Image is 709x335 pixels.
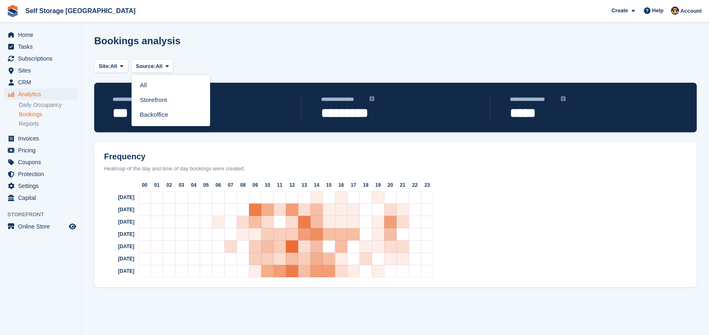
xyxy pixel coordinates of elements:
div: 19 [372,179,384,191]
a: menu [4,168,77,180]
h2: Frequency [97,152,693,161]
span: Pricing [18,145,67,156]
div: 07 [224,179,237,191]
a: Reports [19,120,77,128]
div: 05 [200,179,212,191]
div: Heatmap of the day and time of day bookings were created. [97,165,693,173]
span: Home [18,29,67,41]
span: Settings [18,180,67,192]
div: 08 [237,179,249,191]
img: icon-info-grey-7440780725fd019a000dd9b08b2336e03edf1995a4989e88bcd33f0948082b44.svg [369,96,374,101]
img: stora-icon-8386f47178a22dfd0bd8f6a31ec36ba5ce8667c1dd55bd0f319d3a0aa187defe.svg [7,5,19,17]
span: Online Store [18,221,67,232]
span: Site: [99,62,110,70]
div: 02 [163,179,175,191]
div: 09 [249,179,261,191]
div: 16 [335,179,347,191]
a: menu [4,133,77,144]
div: [DATE] [97,265,138,277]
a: Preview store [68,222,77,231]
div: 01 [151,179,163,191]
div: 10 [261,179,274,191]
span: Help [652,7,664,15]
a: menu [4,145,77,156]
a: menu [4,65,77,76]
div: 22 [409,179,421,191]
div: 12 [286,179,298,191]
div: [DATE] [97,240,138,253]
a: menu [4,41,77,52]
div: 06 [212,179,224,191]
div: 13 [298,179,310,191]
a: menu [4,29,77,41]
a: menu [4,192,77,204]
div: 18 [360,179,372,191]
a: menu [4,53,77,64]
span: Analytics [18,88,67,100]
div: 21 [396,179,409,191]
div: 23 [421,179,433,191]
img: Nicholas Williams [671,7,679,15]
span: Capital [18,192,67,204]
span: All [156,62,163,70]
div: 17 [347,179,360,191]
span: Account [680,7,702,15]
div: 14 [310,179,323,191]
span: Tasks [18,41,67,52]
span: All [110,62,117,70]
h1: Bookings analysis [94,35,181,46]
button: Site: All [94,59,128,73]
div: [DATE] [97,216,138,228]
a: menu [4,88,77,100]
a: All [135,78,206,93]
button: Source: All [131,59,174,73]
span: Create [612,7,628,15]
img: icon-info-grey-7440780725fd019a000dd9b08b2336e03edf1995a4989e88bcd33f0948082b44.svg [561,96,566,101]
a: menu [4,156,77,168]
div: [DATE] [97,191,138,204]
span: Protection [18,168,67,180]
a: Storefront [135,93,206,108]
span: Coupons [18,156,67,168]
div: [DATE] [97,228,138,240]
div: [DATE] [97,204,138,216]
span: Subscriptions [18,53,67,64]
div: 11 [274,179,286,191]
span: Invoices [18,133,67,144]
div: 00 [138,179,151,191]
a: menu [4,77,77,88]
a: Bookings [19,111,77,118]
a: Backoffice [135,108,206,122]
a: menu [4,180,77,192]
span: Source: [136,62,156,70]
a: menu [4,221,77,232]
a: Self Storage [GEOGRAPHIC_DATA] [22,4,139,18]
div: 20 [384,179,396,191]
div: 15 [323,179,335,191]
div: [DATE] [97,253,138,265]
div: 03 [175,179,188,191]
a: Daily Occupancy [19,101,77,109]
span: Sites [18,65,67,76]
span: CRM [18,77,67,88]
div: 04 [188,179,200,191]
span: Storefront [7,211,82,219]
